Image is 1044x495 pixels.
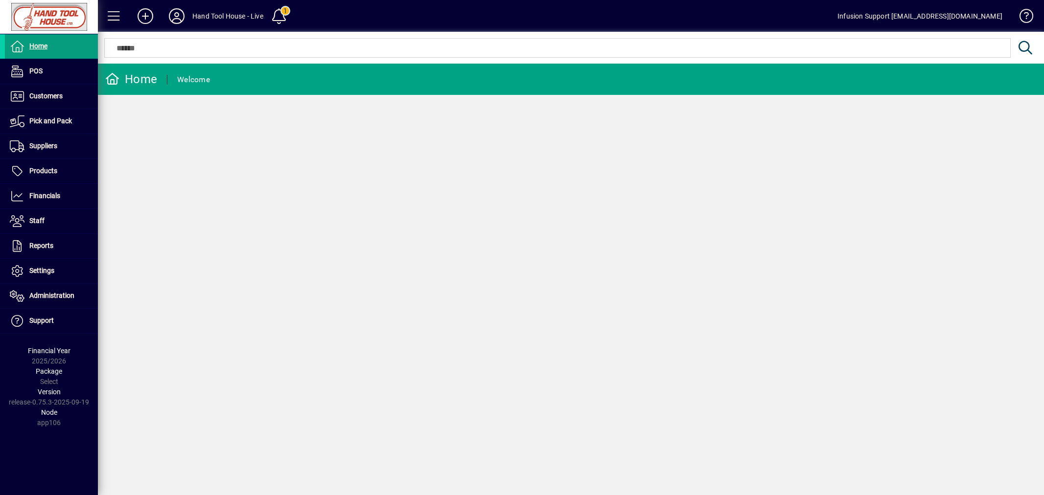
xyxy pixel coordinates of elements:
[29,167,57,175] span: Products
[837,8,1002,24] div: Infusion Support [EMAIL_ADDRESS][DOMAIN_NAME]
[29,192,60,200] span: Financials
[41,408,57,416] span: Node
[177,72,210,88] div: Welcome
[29,267,54,274] span: Settings
[28,347,70,355] span: Financial Year
[130,7,161,25] button: Add
[5,59,98,84] a: POS
[5,209,98,233] a: Staff
[29,242,53,249] span: Reports
[29,117,72,125] span: Pick and Pack
[5,309,98,333] a: Support
[5,184,98,208] a: Financials
[1012,2,1032,34] a: Knowledge Base
[5,109,98,134] a: Pick and Pack
[29,92,63,100] span: Customers
[36,367,62,375] span: Package
[29,292,74,299] span: Administration
[5,159,98,183] a: Products
[29,142,57,150] span: Suppliers
[192,8,263,24] div: Hand Tool House - Live
[29,217,45,225] span: Staff
[5,259,98,283] a: Settings
[5,134,98,158] a: Suppliers
[161,7,192,25] button: Profile
[38,388,61,396] span: Version
[29,316,54,324] span: Support
[5,234,98,258] a: Reports
[105,71,157,87] div: Home
[5,84,98,109] a: Customers
[5,284,98,308] a: Administration
[29,42,47,50] span: Home
[29,67,43,75] span: POS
